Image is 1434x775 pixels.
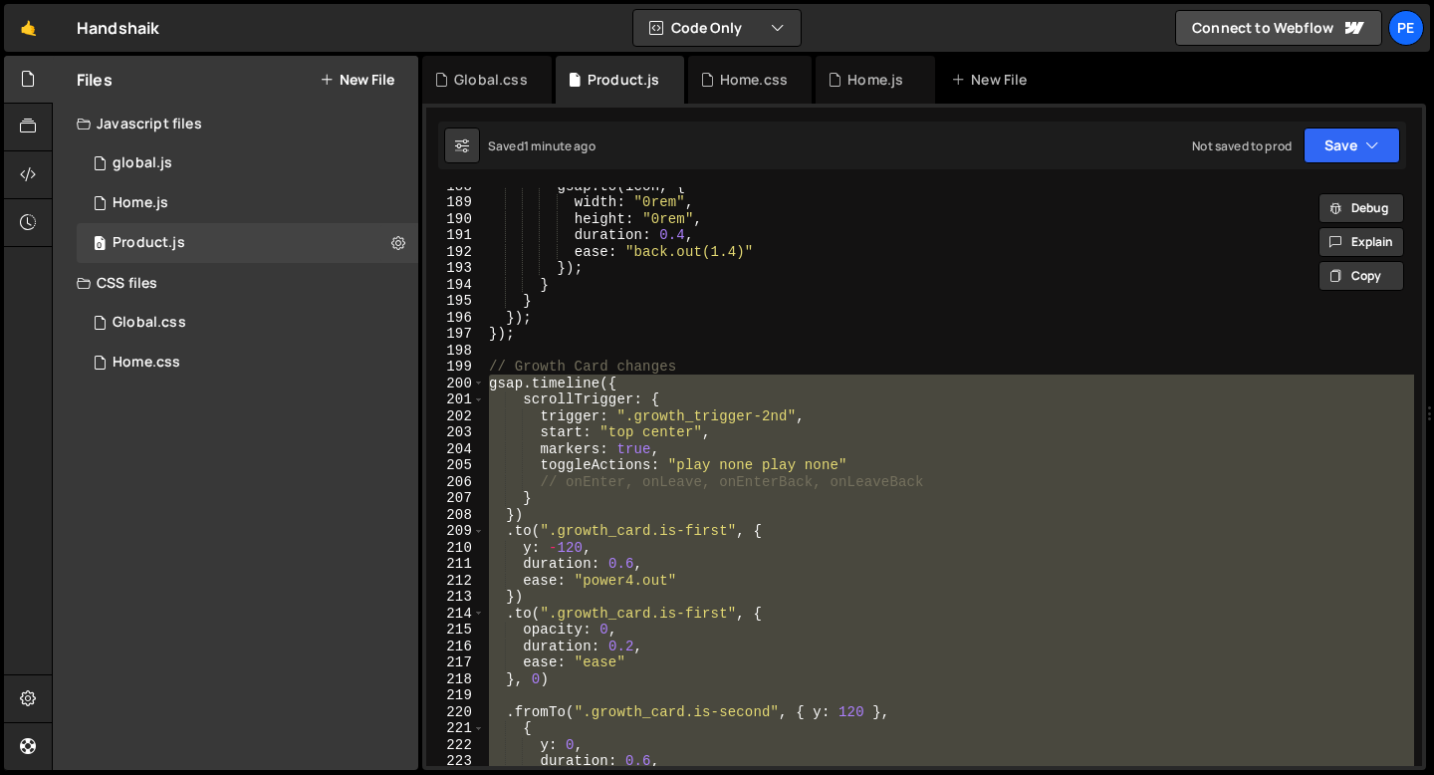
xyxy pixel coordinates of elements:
a: 🤙 [4,4,53,52]
div: 204 [426,441,485,458]
div: 218 [426,671,485,688]
div: Home.js [847,70,903,90]
div: 196 [426,310,485,327]
div: Home.css [113,354,180,372]
div: Javascript files [53,104,418,143]
div: Not saved to prod [1192,137,1292,154]
div: global.js [113,154,172,172]
div: Home.css [720,70,788,90]
div: 193 [426,260,485,277]
div: Product.js [113,234,185,252]
div: 192 [426,244,485,261]
div: Global.css [454,70,528,90]
span: 0 [94,237,106,253]
div: 215 [426,622,485,639]
div: 191 [426,227,485,244]
div: 216 [426,639,485,655]
div: 202 [426,408,485,425]
div: 16572/45051.js [77,183,418,223]
div: 194 [426,277,485,294]
div: 206 [426,474,485,491]
div: 195 [426,293,485,310]
div: 207 [426,490,485,507]
div: 1 minute ago [524,137,596,154]
button: Debug [1318,193,1404,223]
div: 16572/45056.css [77,343,418,383]
div: 212 [426,573,485,590]
div: 199 [426,359,485,376]
div: 16572/45211.js [77,223,418,263]
button: Code Only [633,10,801,46]
div: Handshaik [77,16,159,40]
div: 211 [426,556,485,573]
div: Saved [488,137,596,154]
div: 16572/45061.js [77,143,418,183]
div: 208 [426,507,485,524]
div: 221 [426,720,485,737]
div: 209 [426,523,485,540]
div: 220 [426,704,485,721]
div: 197 [426,326,485,343]
a: Pe [1388,10,1424,46]
div: 210 [426,540,485,557]
div: 213 [426,589,485,606]
button: New File [320,72,394,88]
div: 16572/45138.css [77,303,418,343]
button: Copy [1318,261,1404,291]
button: Save [1304,128,1400,163]
a: Connect to Webflow [1175,10,1382,46]
div: 223 [426,753,485,770]
div: 200 [426,376,485,392]
div: 214 [426,606,485,623]
div: 222 [426,737,485,754]
div: New File [951,70,1035,90]
div: 201 [426,391,485,408]
div: 198 [426,343,485,360]
div: Home.js [113,194,168,212]
div: Global.css [113,314,186,332]
h2: Files [77,69,113,91]
div: 203 [426,424,485,441]
div: 189 [426,194,485,211]
div: Product.js [588,70,660,90]
div: 219 [426,687,485,704]
div: 217 [426,654,485,671]
div: 205 [426,457,485,474]
button: Explain [1318,227,1404,257]
div: CSS files [53,263,418,303]
div: 190 [426,211,485,228]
